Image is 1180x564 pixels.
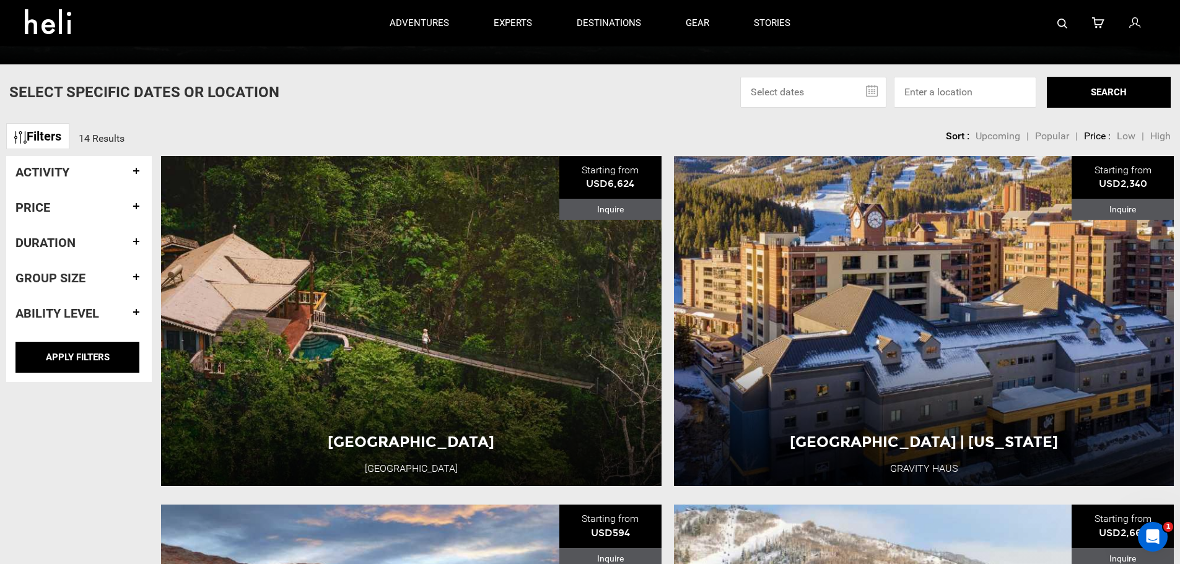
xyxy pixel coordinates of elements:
[79,132,125,144] span: 14 Results
[15,201,142,214] h4: Price
[894,77,1036,108] input: Enter a location
[15,165,142,179] h4: Activity
[946,129,969,144] li: Sort :
[15,306,142,320] h4: Ability Level
[1075,129,1078,144] li: |
[390,17,449,30] p: adventures
[9,82,279,103] p: Select Specific Dates Or Location
[15,236,142,249] h4: Duration
[1117,130,1135,142] span: Low
[14,131,27,144] img: btn-icon.svg
[1138,522,1168,552] iframe: Intercom live chat
[577,17,641,30] p: destinations
[976,130,1020,142] span: Upcoming
[1035,130,1069,142] span: Popular
[1084,129,1111,144] li: Price :
[1057,19,1067,28] img: search-bar-icon.svg
[1150,130,1171,142] span: High
[1047,77,1171,108] button: SEARCH
[15,342,139,373] input: APPLY FILTERS
[1163,522,1173,532] span: 1
[15,271,142,285] h4: Group size
[6,123,69,150] a: Filters
[1142,129,1144,144] li: |
[494,17,532,30] p: experts
[740,77,886,108] input: Select dates
[1026,129,1029,144] li: |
